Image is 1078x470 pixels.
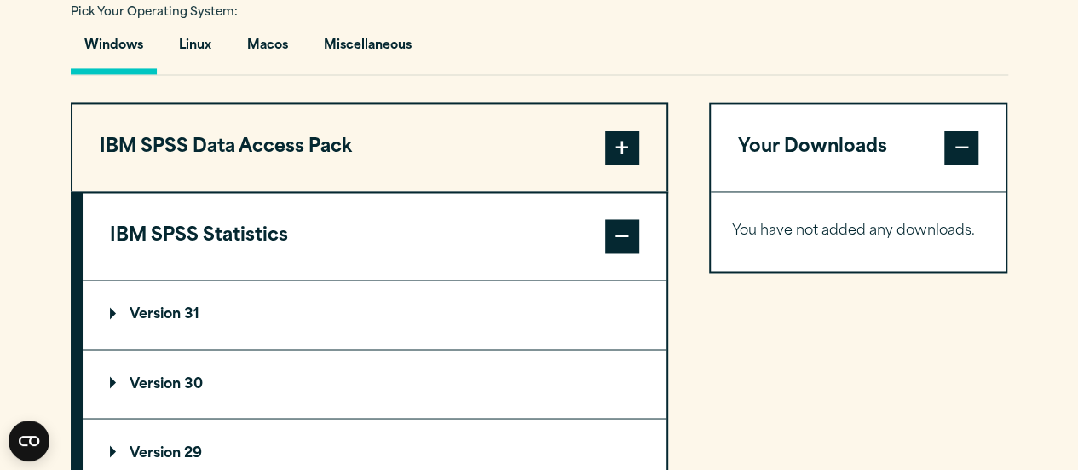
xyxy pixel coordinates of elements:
button: Your Downloads [711,104,1006,191]
button: IBM SPSS Statistics [83,193,666,280]
button: Macos [233,26,302,74]
p: Version 30 [110,377,203,391]
summary: Version 30 [83,350,666,418]
button: Windows [71,26,157,74]
p: Version 31 [110,308,199,322]
summary: Version 31 [83,281,666,349]
button: Miscellaneous [310,26,425,74]
div: Your Downloads [711,191,1006,271]
p: Version 29 [110,446,202,460]
button: IBM SPSS Data Access Pack [72,104,666,191]
span: Pick Your Operating System: [71,7,238,18]
button: Open CMP widget [9,421,49,461]
button: Linux [165,26,225,74]
p: You have not added any downloads. [732,219,985,244]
